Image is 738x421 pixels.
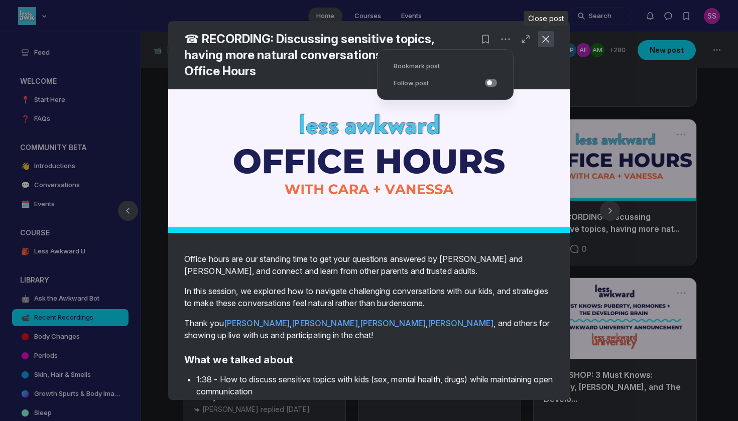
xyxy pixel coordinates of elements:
span: Follow post [394,78,429,88]
span: View user profile [428,318,494,328]
span: View user profile [292,318,357,328]
img: post cover image [168,89,570,233]
p: In this session, we explored how to navigate challenging conversations with our kids, and strateg... [184,285,554,309]
p: 1:38 - How to discuss sensitive topics with kids (sex, mental health, drugs) while maintaining op... [196,373,554,397]
button: Open post in full page [518,31,534,47]
button: Bookmark post [386,58,505,75]
button: Close post [538,31,554,47]
button: Bookmark post [477,31,494,47]
span: View user profile [360,318,426,328]
div: Post actions [377,49,514,100]
h4: ☎ RECORDING: Discussing sensitive topics, having more natural conversations + more from Office Hours [184,31,465,79]
p: Office hours are our standing time to get your questions answered by [PERSON_NAME] and [PERSON_NA... [184,253,554,277]
span: View user profile [224,318,290,328]
h2: What we talked about [184,354,554,366]
button: Post actions [498,31,514,47]
p: Thank you , , , , and others for showing up live with us and participating in the chat! [184,317,554,341]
